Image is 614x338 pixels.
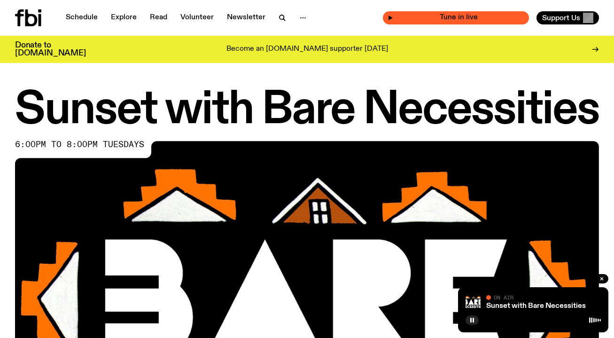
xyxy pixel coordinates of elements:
[486,302,586,310] a: Sunset with Bare Necessities
[60,11,103,24] a: Schedule
[542,14,580,22] span: Support Us
[393,14,524,21] span: Tune in live
[175,11,219,24] a: Volunteer
[494,294,513,300] span: On Air
[15,141,144,149] span: 6:00pm to 8:00pm tuesdays
[105,11,142,24] a: Explore
[536,11,599,24] button: Support Us
[15,89,599,132] h1: Sunset with Bare Necessities
[144,11,173,24] a: Read
[221,11,271,24] a: Newsletter
[226,45,388,54] p: Become an [DOMAIN_NAME] supporter [DATE]
[383,11,529,24] button: On AirSunset with Bare NecessitiesTune in live
[466,295,481,310] img: Bare Necessities
[15,41,86,57] h3: Donate to [DOMAIN_NAME]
